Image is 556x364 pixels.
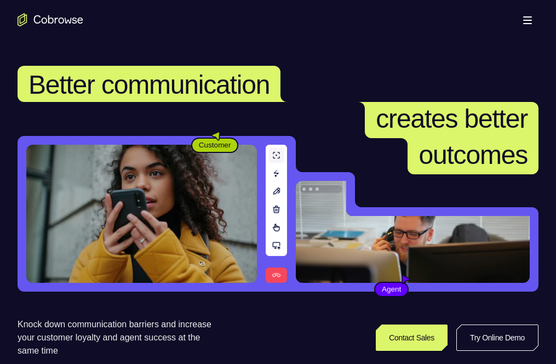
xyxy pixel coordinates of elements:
[419,140,528,169] span: outcomes
[376,325,448,351] a: Contact Sales
[376,104,528,133] span: creates better
[26,145,257,283] img: A customer holding their phone
[18,318,221,357] p: Knock down communication barriers and increase your customer loyalty and agent success at the sam...
[266,145,287,283] img: A series of tools used in co-browsing sessions
[375,284,408,295] span: Agent
[18,13,83,26] a: Go to the home page
[28,70,270,99] span: Better communication
[456,325,538,351] a: Try Online Demo
[192,140,238,151] span: Customer
[296,181,530,283] img: A customer support agent talking on the phone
